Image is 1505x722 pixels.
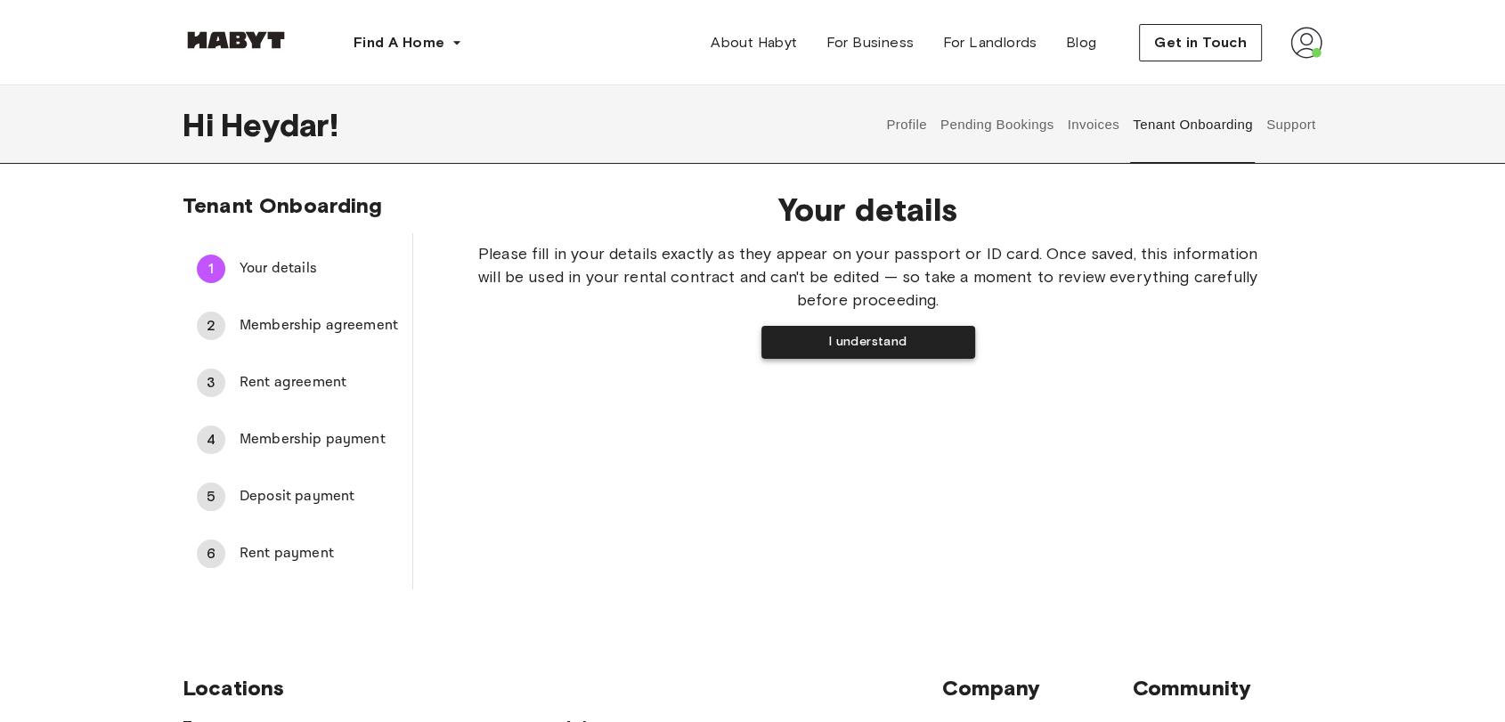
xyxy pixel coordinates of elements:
button: Support [1264,85,1318,164]
div: 5Deposit payment [183,475,412,518]
div: 4 [197,426,225,454]
span: Community [1133,675,1322,702]
button: Pending Bookings [938,85,1056,164]
span: For Business [826,32,915,53]
button: Invoices [1065,85,1121,164]
a: About Habyt [696,25,811,61]
div: user profile tabs [880,85,1322,164]
span: Membership payment [240,429,398,450]
span: Your details [240,258,398,280]
span: Locations [183,675,942,702]
span: Tenant Onboarding [183,192,383,218]
a: For Business [812,25,929,61]
div: 4Membership payment [183,418,412,461]
span: Please fill in your details exactly as they appear on your passport or ID card. Once saved, this ... [470,242,1265,312]
div: 1 [197,255,225,283]
span: Blog [1066,32,1097,53]
span: About Habyt [711,32,797,53]
span: Hi [183,106,221,143]
span: Deposit payment [240,486,398,507]
button: I understand [761,326,975,359]
button: Get in Touch [1139,24,1262,61]
button: Tenant Onboarding [1131,85,1256,164]
span: For Landlords [942,32,1037,53]
span: Get in Touch [1154,32,1247,53]
div: 2 [197,312,225,340]
div: 2Membership agreement [183,304,412,347]
div: 1Your details [183,247,412,290]
div: 6 [197,539,225,568]
span: Your details [470,191,1265,228]
img: Habyt [183,31,289,49]
span: Company [942,675,1132,702]
a: For Landlords [928,25,1051,61]
span: Membership agreement [240,315,398,337]
div: 5 [197,483,225,511]
div: 3Rent agreement [183,361,412,404]
button: Find A Home [339,25,476,61]
div: 3 [197,369,225,397]
span: Rent payment [240,543,398,564]
div: 6Rent payment [183,532,412,575]
span: Find A Home [354,32,444,53]
button: Profile [884,85,930,164]
a: Blog [1052,25,1111,61]
img: avatar [1290,27,1322,59]
span: Heydar ! [221,106,338,143]
span: Rent agreement [240,372,398,393]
